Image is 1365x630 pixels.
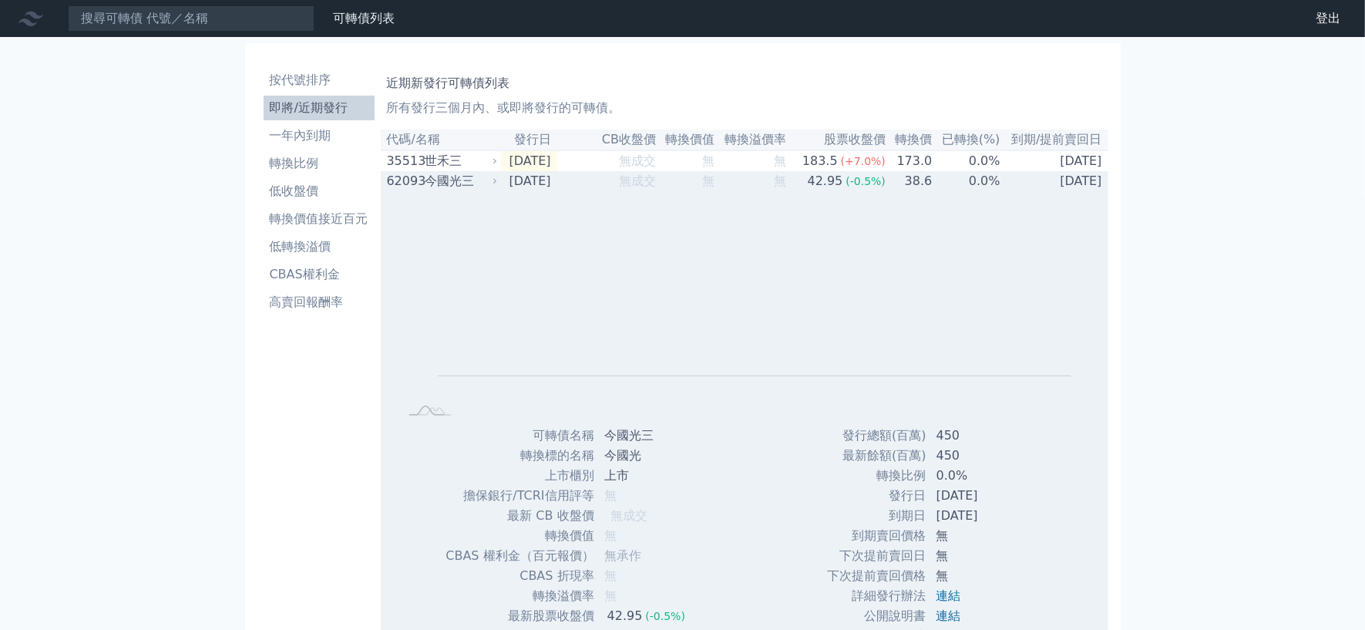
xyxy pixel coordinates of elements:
[264,123,375,148] a: 一年內到期
[264,234,375,259] a: 低轉換溢價
[1001,171,1108,191] td: [DATE]
[264,99,375,117] li: 即將/近期發行
[1001,130,1108,150] th: 到期/提前賣回日
[264,151,375,176] a: 轉換比例
[68,5,314,32] input: 搜尋可轉債 代號／名稱
[774,153,786,168] span: 無
[264,238,375,256] li: 低轉換溢價
[425,152,495,170] div: 世禾三
[827,606,927,626] td: 公開說明書
[387,152,422,170] div: 35513
[827,566,927,586] td: 下次提前賣回價格
[445,526,594,546] td: 轉換價值
[774,174,786,188] span: 無
[264,179,375,204] a: 低收盤價
[445,466,594,486] td: 上市櫃別
[805,172,846,190] div: 42.95
[787,130,886,150] th: 股票收盤價
[595,426,698,446] td: 今國光三
[933,150,1000,171] td: 0.0%
[595,466,698,486] td: 上市
[264,207,375,231] a: 轉換價值接近百元
[445,446,594,466] td: 轉換標的名稱
[264,262,375,287] a: CBAS權利金
[619,174,656,188] span: 無成交
[886,150,933,171] td: 173.0
[927,546,1044,566] td: 無
[445,506,594,526] td: 最新 CB 收盤價
[445,426,594,446] td: 可轉債名稱
[846,175,886,187] span: (-0.5%)
[425,172,495,190] div: 今國光三
[501,171,557,191] td: [DATE]
[501,130,557,150] th: 發行日
[604,607,646,625] div: 42.95
[936,608,961,623] a: 連結
[827,526,927,546] td: 到期賣回價格
[927,426,1044,446] td: 450
[264,182,375,200] li: 低收盤價
[264,154,375,173] li: 轉換比例
[387,74,1102,93] h1: 近期新發行可轉債列表
[333,11,395,25] a: 可轉債列表
[927,466,1044,486] td: 0.0%
[264,210,375,228] li: 轉換價值接近百元
[264,68,375,93] a: 按代號排序
[610,508,647,523] span: 無成交
[715,130,787,150] th: 轉換溢價率
[264,126,375,145] li: 一年內到期
[501,150,557,171] td: [DATE]
[936,588,961,603] a: 連結
[264,96,375,120] a: 即將/近期發行
[933,130,1000,150] th: 已轉換(%)
[827,446,927,466] td: 最新餘額(百萬)
[264,290,375,315] a: 高賣回報酬率
[827,426,927,446] td: 發行總額(百萬)
[702,174,714,188] span: 無
[445,486,594,506] td: 擔保銀行/TCRI信用評等
[827,586,927,606] td: 詳細發行辦法
[1303,6,1353,31] a: 登出
[445,606,594,626] td: 最新股票收盤價
[604,588,617,603] span: 無
[1001,150,1108,171] td: [DATE]
[604,548,641,563] span: 無承作
[927,526,1044,546] td: 無
[264,265,375,284] li: CBAS權利金
[927,566,1044,586] td: 無
[557,130,657,150] th: CB收盤價
[927,486,1044,506] td: [DATE]
[657,130,715,150] th: 轉換價值
[595,446,698,466] td: 今國光
[264,293,375,312] li: 高賣回報酬率
[827,466,927,486] td: 轉換比例
[445,586,594,606] td: 轉換溢價率
[799,152,841,170] div: 183.5
[645,610,685,622] span: (-0.5%)
[445,566,594,586] td: CBAS 折現率
[827,486,927,506] td: 發行日
[264,71,375,89] li: 按代號排序
[827,506,927,526] td: 到期日
[886,130,933,150] th: 轉換價
[933,171,1000,191] td: 0.0%
[604,568,617,583] span: 無
[604,488,617,503] span: 無
[604,528,617,543] span: 無
[927,446,1044,466] td: 450
[619,153,656,168] span: 無成交
[702,153,714,168] span: 無
[445,546,594,566] td: CBAS 權利金（百元報價）
[827,546,927,566] td: 下次提前賣回日
[387,99,1102,117] p: 所有發行三個月內、或即將發行的可轉債。
[927,506,1044,526] td: [DATE]
[424,215,1071,399] g: Chart
[886,171,933,191] td: 38.6
[387,172,422,190] div: 62093
[381,130,501,150] th: 代碼/名稱
[841,155,886,167] span: (+7.0%)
